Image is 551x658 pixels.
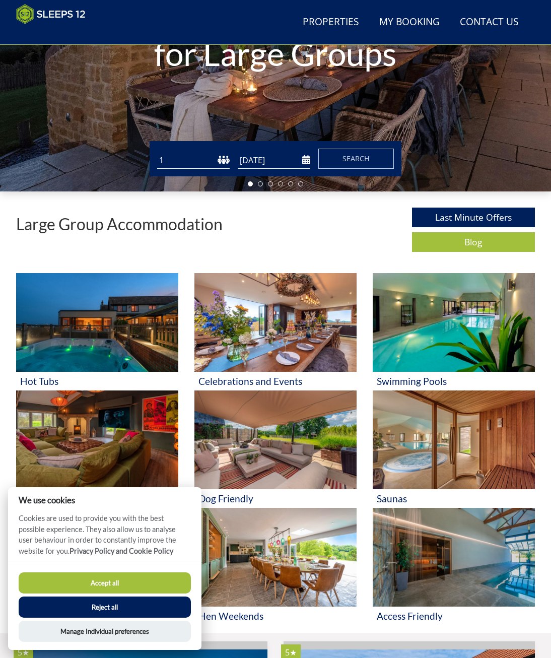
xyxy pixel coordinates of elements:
button: Manage Individual preferences [19,621,191,642]
a: Contact Us [456,11,523,34]
p: Cookies are used to provide you with the best possible experience. They also allow us to analyse ... [8,513,201,564]
a: 'Cinemas or Movie Rooms' - Large Group Accommodation Holiday Ideas Cinemas or Movie Rooms [16,390,178,508]
iframe: Customer reviews powered by Trustpilot [11,30,117,39]
a: 'Hen Weekends' - Large Group Accommodation Holiday Ideas Hen Weekends [194,508,357,625]
span: Bluewater has a 5 star rating under the Quality in Tourism Scheme [285,647,297,658]
a: 'Saunas' - Large Group Accommodation Holiday Ideas Saunas [373,390,535,508]
button: Accept all [19,572,191,594]
img: 'Hen Weekends' - Large Group Accommodation Holiday Ideas [194,508,357,607]
img: 'Hot Tubs' - Large Group Accommodation Holiday Ideas [16,273,178,372]
h3: Saunas [377,493,531,504]
a: 'Swimming Pools' - Large Group Accommodation Holiday Ideas Swimming Pools [373,273,535,390]
img: 'Celebrations and Events' - Large Group Accommodation Holiday Ideas [194,273,357,372]
p: Large Group Accommodation [16,215,223,233]
h3: Dog Friendly [198,493,353,504]
img: 'Access Friendly' - Large Group Accommodation Holiday Ideas [373,508,535,607]
input: Arrival Date [238,152,310,169]
a: Blog [412,232,535,252]
img: Sleeps 12 [16,4,86,24]
img: 'Saunas' - Large Group Accommodation Holiday Ideas [373,390,535,489]
img: 'Swimming Pools' - Large Group Accommodation Holiday Ideas [373,273,535,372]
button: Search [318,149,394,169]
h3: Hot Tubs [20,376,174,386]
span: Search [342,154,370,163]
a: My Booking [375,11,444,34]
img: 'Dog Friendly' - Large Group Accommodation Holiday Ideas [194,390,357,489]
h3: Access Friendly [377,611,531,621]
h3: Hen Weekends [198,611,353,621]
a: Privacy Policy and Cookie Policy [70,547,173,555]
a: 'Dog Friendly' - Large Group Accommodation Holiday Ideas Dog Friendly [194,390,357,508]
h3: Celebrations and Events [198,376,353,386]
h2: We use cookies [8,495,201,505]
a: 'Access Friendly' - Large Group Accommodation Holiday Ideas Access Friendly [373,508,535,625]
a: Last Minute Offers [412,208,535,227]
span: House On The Hill has a 5 star rating under the Quality in Tourism Scheme [18,647,29,658]
a: 'Celebrations and Events' - Large Group Accommodation Holiday Ideas Celebrations and Events [194,273,357,390]
button: Reject all [19,597,191,618]
img: 'Cinemas or Movie Rooms' - Large Group Accommodation Holiday Ideas [16,390,178,489]
a: Properties [299,11,363,34]
h3: Swimming Pools [377,376,531,386]
a: 'Hot Tubs' - Large Group Accommodation Holiday Ideas Hot Tubs [16,273,178,390]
